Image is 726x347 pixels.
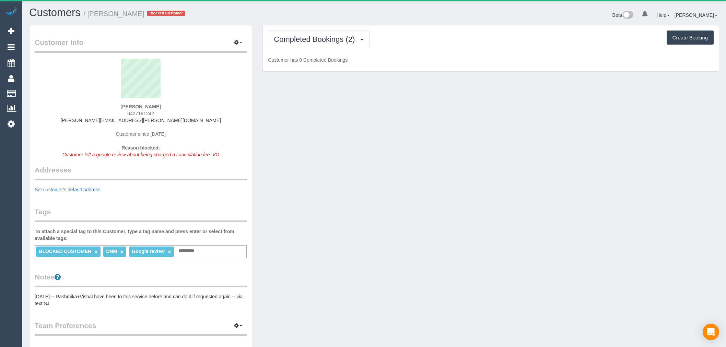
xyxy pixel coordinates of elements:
button: Create Booking [667,31,714,45]
img: Automaid Logo [4,7,18,16]
span: Customer since [DATE] [116,131,166,137]
legend: Notes [35,272,247,287]
a: Help [656,12,670,18]
a: Set customer's default address [35,187,101,192]
pre: [DATE] -- Rashmika+Vishal have been to this service before and can do it if requested again -- vi... [35,293,247,307]
span: Blocked Customer [147,11,185,16]
small: / [PERSON_NAME] [84,10,144,17]
span: BLOCKED CUSTOMER [39,249,91,254]
button: Completed Bookings (2) [268,31,370,48]
a: [PERSON_NAME] [675,12,717,18]
legend: Team Preferences [35,321,247,336]
label: To attach a special tag to this Customer, type a tag name and press enter or select from availabl... [35,228,247,242]
img: New interface [622,11,633,20]
legend: Tags [35,207,247,222]
em: Customer left a google review about being charged a cancellation fee. VC [62,152,219,157]
span: 0427191242 [127,111,154,116]
a: Customers [29,7,81,19]
strong: [PERSON_NAME] [120,104,161,109]
a: Beta [612,12,634,18]
div: Open Intercom Messenger [703,324,719,340]
legend: Customer Info [35,37,247,53]
span: Completed Bookings (2) [274,35,358,44]
a: [PERSON_NAME][EMAIL_ADDRESS][PERSON_NAME][DOMAIN_NAME] [60,118,221,123]
span: DNM [106,249,117,254]
p: Customer has 0 Completed Bookings [268,57,714,63]
strong: Reason blocked: [121,145,160,151]
a: × [94,249,97,255]
a: × [168,249,171,255]
a: × [120,249,123,255]
span: Google review [132,249,165,254]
